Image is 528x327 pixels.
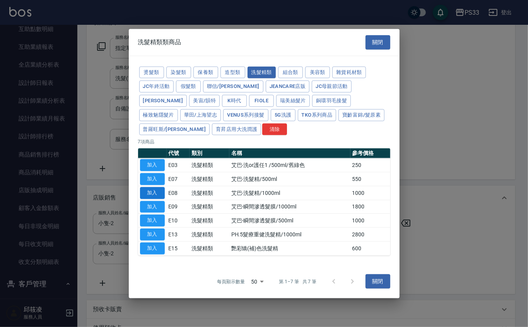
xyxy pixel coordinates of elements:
td: E13 [167,227,190,241]
span: 洗髮精類類商品 [138,38,181,46]
button: 銅環羽毛接髮 [312,95,351,107]
button: TKO系列商品 [298,109,337,121]
td: 600 [350,241,390,255]
button: 加入 [140,215,165,227]
button: 洗髮精類 [248,66,276,78]
td: 艾巴-瞬間滲透髮膜/1000ml [229,200,350,214]
button: 造型類 [220,66,245,78]
td: E08 [167,186,190,200]
td: 550 [350,172,390,186]
td: 1800 [350,200,390,214]
p: 每頁顯示數量 [217,278,245,285]
th: 代號 [167,148,190,158]
div: 50 [248,271,267,292]
button: Venus系列接髮 [223,109,268,121]
button: 關閉 [366,274,390,289]
button: 加入 [140,187,165,199]
td: E03 [167,158,190,172]
td: 洗髮精類 [190,227,229,241]
button: JC母親節活動 [312,81,352,93]
td: 艾巴-洗髮精/1000ml [229,186,350,200]
td: 洗髮精類 [190,158,229,172]
button: K時代 [222,95,247,107]
button: 關閉 [366,35,390,50]
p: 第 1–7 筆 共 7 筆 [279,278,316,285]
th: 類別 [190,148,229,158]
td: 1000 [350,213,390,227]
td: 2800 [350,227,390,241]
td: 洗髮精類 [190,213,229,227]
button: 清除 [262,123,287,135]
td: E10 [167,213,190,227]
button: JeanCare店販 [266,81,310,93]
button: JC年終活動 [139,81,174,93]
button: 組合類 [278,66,303,78]
td: 艾巴-洗髮精/500ml [229,172,350,186]
button: 加入 [140,201,165,213]
button: 加入 [140,173,165,185]
button: 加入 [140,159,165,171]
td: 艾巴-洗or護任1 /500ml/舊綠色 [229,158,350,172]
button: 聯信/[PERSON_NAME] [203,81,263,93]
button: 寶齡富錦/髮原素 [338,109,384,121]
th: 參考價格 [350,148,390,158]
th: 名稱 [229,148,350,158]
button: 美宙/韻特 [189,95,220,107]
td: PH.5髮療重健洗髮精/1000ml [229,227,350,241]
button: FIOLE [249,95,274,107]
td: 艷彩矯(補)色洗髮精 [229,241,350,255]
td: 艾巴-瞬間滲透髮膜/500ml [229,213,350,227]
td: E07 [167,172,190,186]
button: 加入 [140,242,165,254]
td: E09 [167,200,190,214]
td: 1000 [350,186,390,200]
td: 洗髮精類 [190,200,229,214]
td: 250 [350,158,390,172]
p: 7 項商品 [138,138,390,145]
button: 育昇店用大洗潤護 [212,123,261,135]
button: 美容類 [305,66,330,78]
button: 保養類 [193,66,218,78]
button: 假髮類 [176,81,201,93]
button: [PERSON_NAME] [139,95,187,107]
button: 普羅旺斯/[PERSON_NAME] [139,123,210,135]
button: 5G洗護 [271,109,296,121]
button: 加入 [140,229,165,241]
button: 極致魅隱髮片 [139,109,178,121]
td: 洗髮精類 [190,172,229,186]
td: 洗髮精類 [190,186,229,200]
td: 洗髮精類 [190,241,229,255]
button: 燙髮類 [139,66,164,78]
button: 雜貨耗材類 [332,66,366,78]
button: 瑞美絲髮片 [276,95,310,107]
button: 華田/上海望志 [180,109,221,121]
button: 染髮類 [166,66,191,78]
td: E15 [167,241,190,255]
